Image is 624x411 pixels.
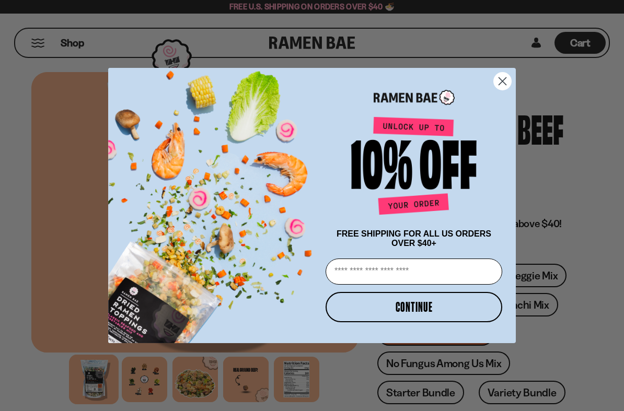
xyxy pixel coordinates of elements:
img: ce7035ce-2e49-461c-ae4b-8ade7372f32c.png [108,59,321,343]
span: FREE SHIPPING FOR ALL US ORDERS OVER $40+ [337,229,491,248]
button: Close dialog [493,72,512,90]
button: CONTINUE [326,292,502,322]
img: Unlock up to 10% off [349,116,479,219]
img: Ramen Bae Logo [374,89,455,106]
